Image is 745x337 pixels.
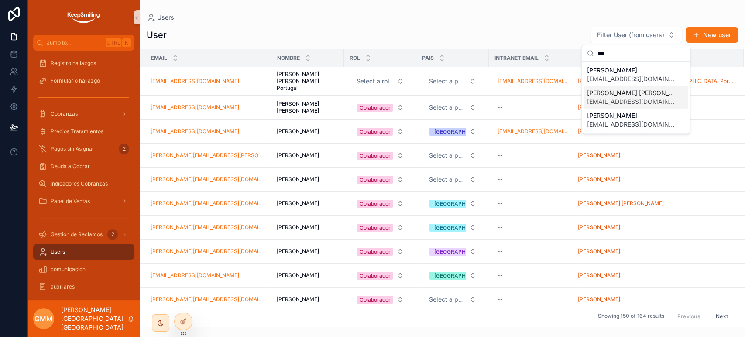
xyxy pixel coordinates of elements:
[277,224,339,231] a: [PERSON_NAME]
[51,180,108,187] span: Indicadores Cobranzas
[578,296,733,303] a: [PERSON_NAME]
[494,124,572,138] a: [EMAIL_ADDRESS][DOMAIN_NAME]
[151,248,266,255] a: [PERSON_NAME][EMAIL_ADDRESS][DOMAIN_NAME]
[151,176,266,183] a: [PERSON_NAME][EMAIL_ADDRESS][DOMAIN_NAME]
[578,128,733,135] a: [PERSON_NAME] [PERSON_NAME]
[494,220,572,234] a: --
[349,267,411,284] a: Select Button
[498,128,569,135] a: [EMAIL_ADDRESS][DOMAIN_NAME]
[597,313,664,320] span: Showing 150 of 164 results
[578,176,620,183] a: [PERSON_NAME]
[51,110,78,117] span: Cobranzas
[360,224,391,232] div: Colaborador
[578,296,620,303] a: [PERSON_NAME]
[51,283,75,290] span: auxiliares
[350,196,411,211] button: Select Button
[422,99,484,116] a: Select Button
[498,296,503,303] div: --
[277,272,339,279] a: [PERSON_NAME]
[277,100,339,114] a: [PERSON_NAME] [PERSON_NAME]
[686,27,738,43] button: New user
[434,128,490,136] div: [GEOGRAPHIC_DATA]
[582,62,690,133] div: Suggestions
[349,195,411,212] a: Select Button
[422,73,484,89] a: Select Button
[422,55,434,62] span: Pais
[578,272,620,279] a: [PERSON_NAME]
[578,104,664,111] span: [PERSON_NAME] [PERSON_NAME]
[360,176,391,184] div: Colaborador
[151,152,266,159] a: [PERSON_NAME][EMAIL_ADDRESS][PERSON_NAME][DOMAIN_NAME]
[498,78,569,85] a: [EMAIL_ADDRESS][DOMAIN_NAME]
[498,176,503,183] div: --
[429,127,495,136] button: Unselect PERU
[422,100,483,115] button: Select Button
[429,151,466,160] span: Select a pais
[350,73,411,89] button: Select Button
[151,200,266,207] a: [PERSON_NAME][EMAIL_ADDRESS][DOMAIN_NAME]
[350,100,411,115] button: Select Button
[578,152,620,159] span: [PERSON_NAME]
[151,224,266,231] a: [PERSON_NAME][EMAIL_ADDRESS][DOMAIN_NAME]
[578,224,620,231] a: [PERSON_NAME]
[277,128,319,135] span: [PERSON_NAME]
[498,152,503,159] div: --
[494,196,572,210] a: --
[429,295,466,304] span: Select a pais
[277,55,300,62] span: Nombre
[151,55,167,62] span: Email
[422,244,483,259] button: Select Button
[151,296,266,303] a: [PERSON_NAME][EMAIL_ADDRESS][DOMAIN_NAME]
[277,200,319,207] span: [PERSON_NAME]
[360,272,391,280] div: Colaborador
[578,200,664,207] span: [PERSON_NAME] [PERSON_NAME]
[494,148,572,162] a: --
[51,231,103,238] span: Gestión de Reclamos
[151,128,266,135] a: [EMAIL_ADDRESS][DOMAIN_NAME]
[349,171,411,188] a: Select Button
[51,77,100,84] span: Formulario hallazgo
[33,158,134,174] a: Deuda a Cobrar
[434,272,490,280] div: [GEOGRAPHIC_DATA]
[498,272,503,279] div: --
[349,243,411,260] a: Select Button
[277,248,339,255] a: [PERSON_NAME]
[587,75,674,83] span: [EMAIL_ADDRESS][DOMAIN_NAME]
[33,244,134,260] a: Users
[429,175,466,184] span: Select a pais
[107,229,118,240] div: 2
[360,248,391,256] div: Colaborador
[360,296,391,304] div: Colaborador
[494,268,572,282] a: --
[350,220,411,235] button: Select Button
[578,128,664,135] span: [PERSON_NAME] [PERSON_NAME]
[151,78,266,85] a: [EMAIL_ADDRESS][DOMAIN_NAME]
[106,38,121,47] span: Ctrl
[151,128,239,135] a: [EMAIL_ADDRESS][DOMAIN_NAME]
[494,55,539,62] span: Intranet Email
[578,248,733,255] a: [PERSON_NAME]
[587,120,674,129] span: [EMAIL_ADDRESS][DOMAIN_NAME]
[494,244,572,258] a: --
[422,147,484,164] a: Select Button
[350,244,411,259] button: Select Button
[151,104,266,111] a: [EMAIL_ADDRESS][DOMAIN_NAME]
[151,272,239,279] a: [EMAIL_ADDRESS][DOMAIN_NAME]
[277,272,319,279] span: [PERSON_NAME]
[578,248,620,255] a: [PERSON_NAME]
[422,124,483,139] button: Select Button
[33,176,134,192] a: Indicadores Cobranzas
[277,176,319,183] span: [PERSON_NAME]
[33,124,134,139] a: Precios Tratamientos
[277,224,319,231] span: [PERSON_NAME]
[151,78,239,85] a: [EMAIL_ADDRESS][DOMAIN_NAME]
[277,296,319,303] span: [PERSON_NAME]
[33,35,134,51] button: Jump to...CtrlK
